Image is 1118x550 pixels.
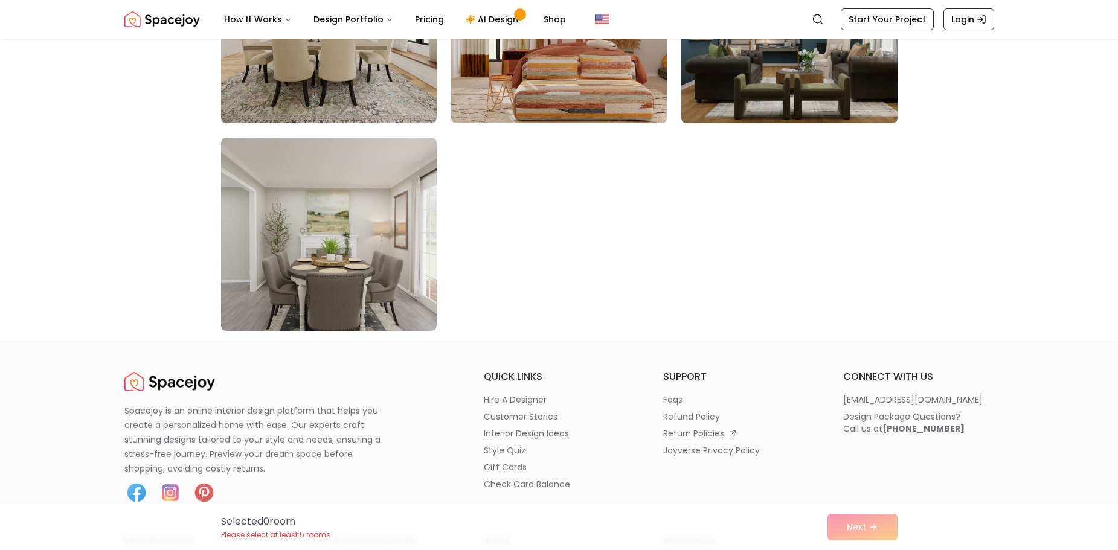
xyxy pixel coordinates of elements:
[663,394,814,406] a: faqs
[843,411,994,435] a: Design Package Questions?Call us at[PHONE_NUMBER]
[663,427,724,440] p: return policies
[484,427,635,440] a: interior design ideas
[405,7,454,31] a: Pricing
[843,369,994,384] h6: connect with us
[843,394,983,406] p: [EMAIL_ADDRESS][DOMAIN_NAME]
[304,7,403,31] button: Design Portfolio
[484,444,525,456] p: style quiz
[943,8,994,30] a: Login
[595,12,609,27] img: United States
[663,444,760,456] p: joyverse privacy policy
[534,7,576,31] a: Shop
[484,394,547,406] p: hire a designer
[484,444,635,456] a: style quiz
[663,411,814,423] a: refund policy
[456,7,532,31] a: AI Design
[124,481,149,505] img: Facebook icon
[841,8,934,30] a: Start Your Project
[484,461,635,473] a: gift cards
[484,461,527,473] p: gift cards
[843,411,965,435] div: Design Package Questions? Call us at
[484,411,635,423] a: customer stories
[484,427,569,440] p: interior design ideas
[124,7,200,31] a: Spacejoy
[124,7,200,31] img: Spacejoy Logo
[221,514,330,529] p: Selected 0 room
[158,481,182,505] img: Instagram icon
[663,444,814,456] a: joyverse privacy policy
[663,394,683,406] p: faqs
[214,7,576,31] nav: Main
[221,530,330,540] p: Please select at least 5 rooms
[663,427,814,440] a: return policies
[484,394,635,406] a: hire a designer
[124,369,215,394] a: Spacejoy
[843,394,994,406] a: [EMAIL_ADDRESS][DOMAIN_NAME]
[882,423,965,435] b: [PHONE_NUMBER]
[124,369,215,394] img: Spacejoy Logo
[484,478,570,490] p: check card balance
[484,369,635,384] h6: quick links
[663,369,814,384] h6: support
[484,411,557,423] p: customer stories
[192,481,216,505] img: Pinterest icon
[221,138,437,331] img: Room room-10
[663,411,720,423] p: refund policy
[124,403,395,476] p: Spacejoy is an online interior design platform that helps you create a personalized home with eas...
[484,478,635,490] a: check card balance
[214,7,301,31] button: How It Works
